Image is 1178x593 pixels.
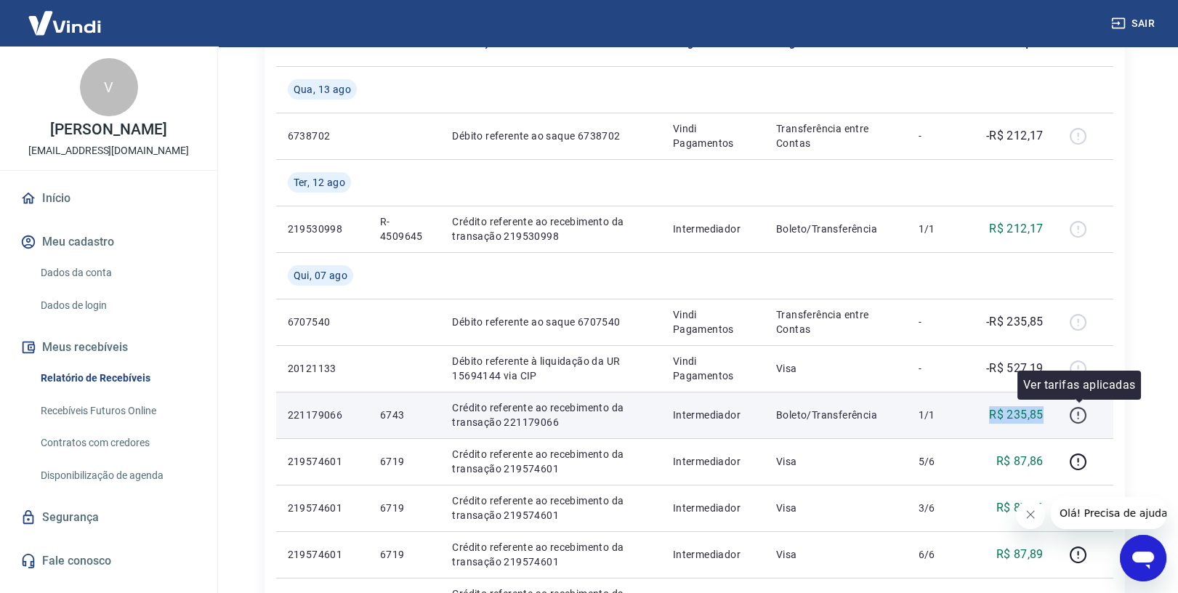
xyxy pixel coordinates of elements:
[17,182,200,214] a: Início
[380,454,429,469] p: 6719
[17,331,200,363] button: Meus recebíveis
[294,268,347,283] span: Qui, 07 ago
[452,214,649,243] p: Crédito referente ao recebimento da transação 219530998
[288,361,357,376] p: 20121133
[776,408,895,422] p: Boleto/Transferência
[996,546,1043,563] p: R$ 87,89
[452,540,649,569] p: Crédito referente ao recebimento da transação 219574601
[673,501,753,515] p: Intermediador
[986,127,1044,145] p: -R$ 212,17
[288,547,357,562] p: 219574601
[288,454,357,469] p: 219574601
[776,307,895,336] p: Transferência entre Contas
[673,547,753,562] p: Intermediador
[673,222,753,236] p: Intermediador
[380,408,429,422] p: 6743
[776,121,895,150] p: Transferência entre Contas
[673,408,753,422] p: Intermediador
[989,220,1044,238] p: R$ 212,17
[673,121,753,150] p: Vindi Pagamentos
[452,315,649,329] p: Débito referente ao saque 6707540
[918,547,961,562] p: 6/6
[673,454,753,469] p: Intermediador
[80,58,138,116] div: V
[17,226,200,258] button: Meu cadastro
[989,406,1044,424] p: R$ 235,85
[288,408,357,422] p: 221179066
[294,175,345,190] span: Ter, 12 ago
[776,454,895,469] p: Visa
[17,1,112,45] img: Vindi
[28,143,189,158] p: [EMAIL_ADDRESS][DOMAIN_NAME]
[918,361,961,376] p: -
[918,454,961,469] p: 5/6
[1108,10,1161,37] button: Sair
[1051,497,1166,529] iframe: Mensagem da empresa
[17,545,200,577] a: Fale conosco
[380,501,429,515] p: 6719
[452,447,649,476] p: Crédito referente ao recebimento da transação 219574601
[673,354,753,383] p: Vindi Pagamentos
[288,315,357,329] p: 6707540
[452,354,649,383] p: Débito referente à liquidação da UR 15694144 via CIP
[996,453,1043,470] p: R$ 87,86
[673,307,753,336] p: Vindi Pagamentos
[776,222,895,236] p: Boleto/Transferência
[294,82,351,97] span: Qua, 13 ago
[35,428,200,458] a: Contratos com credores
[776,501,895,515] p: Visa
[17,501,200,533] a: Segurança
[1023,376,1135,394] p: Ver tarifas aplicadas
[35,363,200,393] a: Relatório de Recebíveis
[9,10,122,22] span: Olá! Precisa de ajuda?
[35,258,200,288] a: Dados da conta
[918,501,961,515] p: 3/6
[380,547,429,562] p: 6719
[288,222,357,236] p: 219530998
[50,122,166,137] p: [PERSON_NAME]
[776,547,895,562] p: Visa
[986,360,1044,377] p: -R$ 527,19
[35,396,200,426] a: Recebíveis Futuros Online
[35,461,200,491] a: Disponibilização de agenda
[452,129,649,143] p: Débito referente ao saque 6738702
[380,214,429,243] p: R-4509645
[918,222,961,236] p: 1/1
[288,501,357,515] p: 219574601
[1120,535,1166,581] iframe: Botão para abrir a janela de mensagens
[452,400,649,429] p: Crédito referente ao recebimento da transação 221179066
[776,361,895,376] p: Visa
[288,129,357,143] p: 6738702
[996,499,1043,517] p: R$ 87,86
[35,291,200,320] a: Dados de login
[452,493,649,523] p: Crédito referente ao recebimento da transação 219574601
[918,129,961,143] p: -
[986,313,1044,331] p: -R$ 235,85
[918,315,961,329] p: -
[1016,500,1045,529] iframe: Fechar mensagem
[918,408,961,422] p: 1/1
